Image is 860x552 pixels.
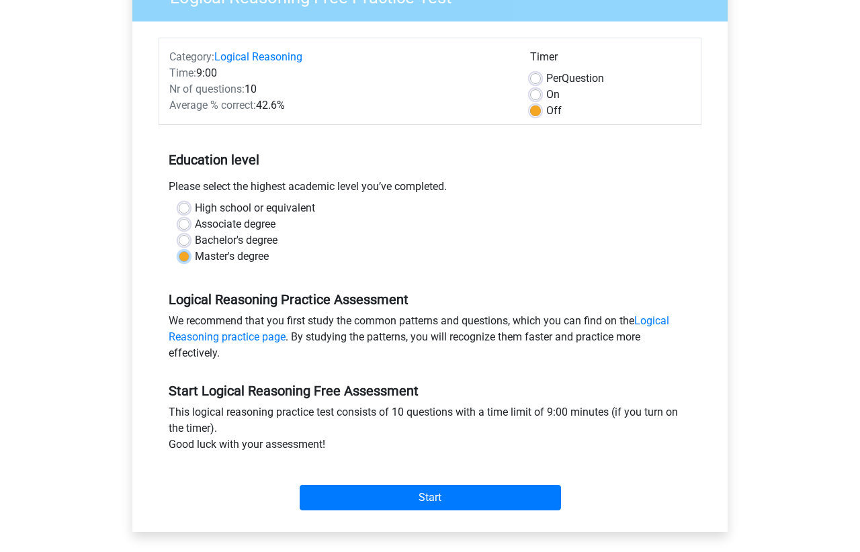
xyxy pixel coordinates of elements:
label: Associate degree [195,216,275,232]
span: Per [546,72,562,85]
span: Nr of questions: [169,83,245,95]
div: 10 [159,81,520,97]
h5: Start Logical Reasoning Free Assessment [169,383,691,399]
div: Timer [530,49,691,71]
input: Start [300,485,561,510]
label: On [546,87,560,103]
span: Category: [169,50,214,63]
label: High school or equivalent [195,200,315,216]
label: Question [546,71,604,87]
div: 42.6% [159,97,520,113]
h5: Education level [169,146,691,173]
div: 9:00 [159,65,520,81]
h5: Logical Reasoning Practice Assessment [169,291,691,308]
a: Logical Reasoning [214,50,302,63]
span: Average % correct: [169,99,256,111]
div: Please select the highest academic level you’ve completed. [159,179,701,200]
label: Master's degree [195,248,269,265]
div: This logical reasoning practice test consists of 10 questions with a time limit of 9:00 minutes (... [159,404,701,458]
div: We recommend that you first study the common patterns and questions, which you can find on the . ... [159,313,701,367]
label: Off [546,103,562,119]
span: Time: [169,66,196,79]
label: Bachelor's degree [195,232,277,248]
